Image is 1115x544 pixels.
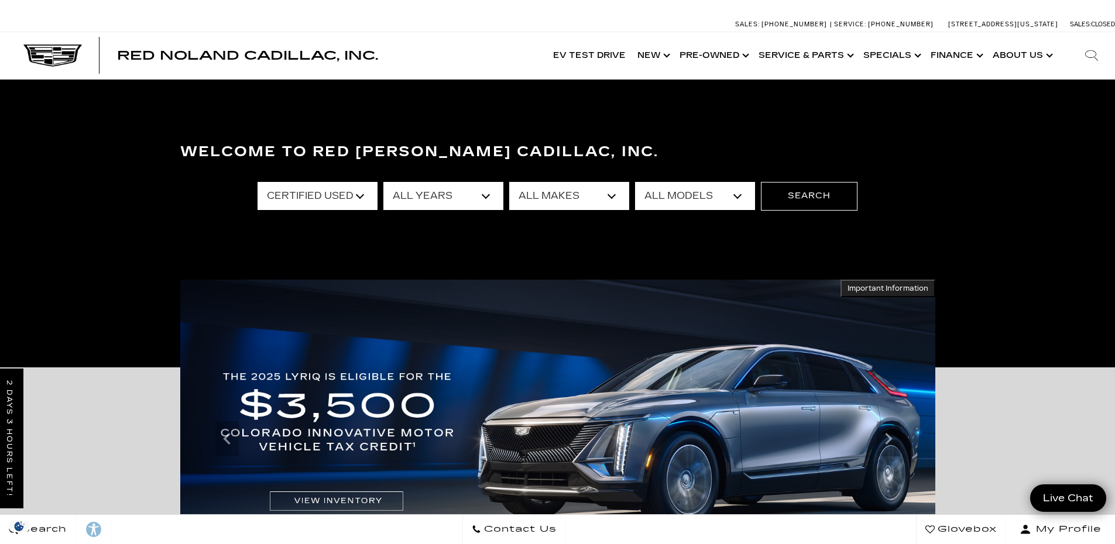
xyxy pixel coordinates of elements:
a: Contact Us [462,515,566,544]
a: Live Chat [1030,484,1106,512]
span: Service: [834,20,866,28]
span: My Profile [1031,521,1102,538]
span: Important Information [848,284,928,293]
a: Red Noland Cadillac, Inc. [117,50,378,61]
button: Open user profile menu [1006,515,1115,544]
a: Sales: [PHONE_NUMBER] [735,21,830,27]
h3: Welcome to Red [PERSON_NAME] Cadillac, Inc. [180,140,935,164]
select: Filter by type [258,182,378,210]
a: Glovebox [916,515,1006,544]
a: New [632,32,674,79]
button: Search [761,182,857,210]
span: Sales: [735,20,760,28]
div: Next [877,421,900,456]
div: Previous [215,421,239,456]
select: Filter by model [635,182,755,210]
select: Filter by make [509,182,629,210]
section: Click to Open Cookie Consent Modal [6,520,33,532]
a: Service: [PHONE_NUMBER] [830,21,936,27]
span: Red Noland Cadillac, Inc. [117,49,378,63]
a: [STREET_ADDRESS][US_STATE] [948,20,1058,28]
span: Contact Us [481,521,557,538]
img: Cadillac Dark Logo with Cadillac White Text [23,44,82,67]
span: Live Chat [1037,491,1099,505]
a: Finance [925,32,987,79]
span: Sales: [1070,20,1091,28]
a: About Us [987,32,1056,79]
span: [PHONE_NUMBER] [868,20,934,28]
span: Search [18,521,67,538]
span: [PHONE_NUMBER] [761,20,827,28]
a: Service & Parts [753,32,857,79]
a: Pre-Owned [674,32,753,79]
span: Glovebox [935,521,997,538]
a: EV Test Drive [547,32,632,79]
span: Closed [1091,20,1115,28]
img: Opt-Out Icon [6,520,33,532]
a: Specials [857,32,925,79]
select: Filter by year [383,182,503,210]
